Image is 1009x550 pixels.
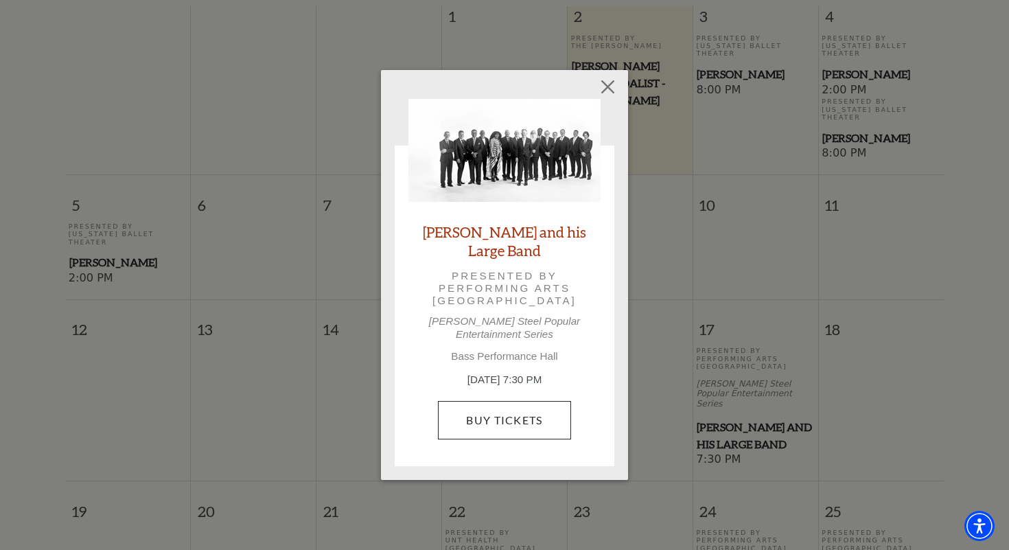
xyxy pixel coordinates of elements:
img: Lyle Lovett and his Large Band [408,99,601,202]
p: Presented by Performing Arts [GEOGRAPHIC_DATA] [428,270,581,308]
p: Bass Performance Hall [408,350,601,363]
a: [PERSON_NAME] and his Large Band [408,222,601,260]
a: Buy Tickets [438,401,570,439]
p: [DATE] 7:30 PM [408,372,601,388]
button: Close [595,73,621,100]
p: [PERSON_NAME] Steel Popular Entertainment Series [408,315,601,340]
div: Accessibility Menu [964,511,995,541]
